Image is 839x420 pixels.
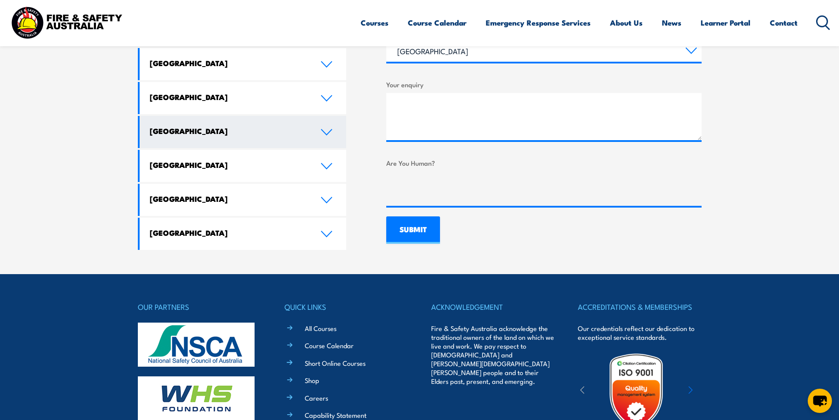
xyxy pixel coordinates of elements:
img: ewpa-logo [675,376,752,406]
a: Course Calendar [408,11,466,34]
h4: QUICK LINKS [285,301,408,313]
a: [GEOGRAPHIC_DATA] [140,184,347,216]
a: Learner Portal [701,11,750,34]
h4: ACKNOWLEDGEMENT [431,301,554,313]
h4: [GEOGRAPHIC_DATA] [150,92,307,102]
a: [GEOGRAPHIC_DATA] [140,218,347,250]
p: Fire & Safety Australia acknowledge the traditional owners of the land on which we live and work.... [431,324,554,386]
label: Are You Human? [386,158,702,168]
a: Emergency Response Services [486,11,591,34]
iframe: reCAPTCHA [386,171,520,206]
h4: ACCREDITATIONS & MEMBERSHIPS [578,301,701,313]
label: Your enquiry [386,79,702,89]
a: [GEOGRAPHIC_DATA] [140,150,347,182]
a: Shop [305,375,319,385]
img: nsca-logo-footer [138,323,255,367]
h4: [GEOGRAPHIC_DATA] [150,228,307,238]
a: News [662,11,681,34]
h4: [GEOGRAPHIC_DATA] [150,160,307,170]
button: chat-button [808,389,832,413]
h4: OUR PARTNERS [138,301,261,313]
a: All Courses [305,323,336,333]
a: Course Calendar [305,341,354,350]
a: Courses [361,11,388,34]
a: Short Online Courses [305,358,366,368]
a: [GEOGRAPHIC_DATA] [140,82,347,114]
h4: [GEOGRAPHIC_DATA] [150,126,307,136]
a: [GEOGRAPHIC_DATA] [140,48,347,80]
a: [GEOGRAPHIC_DATA] [140,116,347,148]
a: Careers [305,393,328,402]
input: SUBMIT [386,216,440,244]
p: Our credentials reflect our dedication to exceptional service standards. [578,324,701,342]
a: About Us [610,11,643,34]
a: Contact [770,11,798,34]
a: Capability Statement [305,410,366,420]
h4: [GEOGRAPHIC_DATA] [150,194,307,204]
h4: [GEOGRAPHIC_DATA] [150,58,307,68]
